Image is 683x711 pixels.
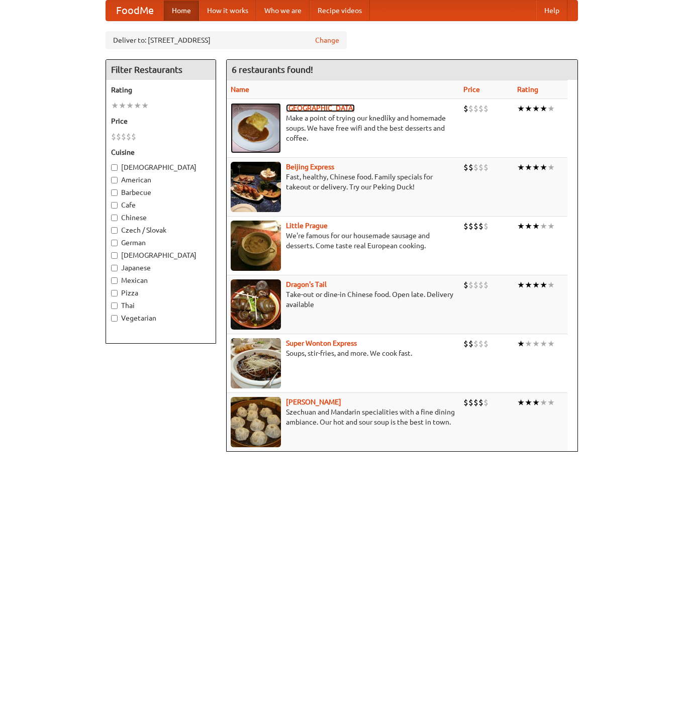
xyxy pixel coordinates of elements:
[286,398,341,406] a: [PERSON_NAME]
[111,164,118,171] input: [DEMOGRAPHIC_DATA]
[126,131,131,142] li: $
[517,85,538,93] a: Rating
[547,397,555,408] li: ★
[463,103,468,114] li: $
[517,338,525,349] li: ★
[119,100,126,111] li: ★
[134,100,141,111] li: ★
[517,103,525,114] li: ★
[106,1,164,21] a: FoodMe
[532,279,540,290] li: ★
[199,1,256,21] a: How it works
[286,104,355,112] a: [GEOGRAPHIC_DATA]
[111,227,118,234] input: Czech / Slovak
[483,279,489,290] li: $
[478,162,483,173] li: $
[517,162,525,173] li: ★
[286,280,327,288] a: Dragon's Tail
[525,103,532,114] li: ★
[517,279,525,290] li: ★
[111,189,118,196] input: Barbecue
[111,302,118,309] input: Thai
[532,397,540,408] li: ★
[231,407,456,427] p: Szechuan and Mandarin specialities with a fine dining ambiance. Our hot and sour soup is the best...
[540,279,547,290] li: ★
[463,397,468,408] li: $
[121,131,126,142] li: $
[111,290,118,296] input: Pizza
[231,113,456,143] p: Make a point of trying our knedlíky and homemade soups. We have free wifi and the best desserts a...
[525,221,532,232] li: ★
[547,338,555,349] li: ★
[286,222,328,230] a: Little Prague
[525,397,532,408] li: ★
[231,231,456,251] p: We're famous for our housemade sausage and desserts. Come taste real European cooking.
[231,348,456,358] p: Soups, stir-fries, and more. We cook fast.
[547,279,555,290] li: ★
[231,338,281,388] img: superwonton.jpg
[517,397,525,408] li: ★
[478,103,483,114] li: $
[286,339,357,347] a: Super Wonton Express
[525,279,532,290] li: ★
[463,338,468,349] li: $
[231,162,281,212] img: beijing.jpg
[286,163,334,171] a: Beijing Express
[463,85,480,93] a: Price
[473,397,478,408] li: $
[111,200,211,210] label: Cafe
[473,338,478,349] li: $
[111,175,211,185] label: American
[540,397,547,408] li: ★
[106,60,216,80] h4: Filter Restaurants
[231,103,281,153] img: czechpoint.jpg
[111,131,116,142] li: $
[111,147,211,157] h5: Cuisine
[231,85,249,93] a: Name
[111,202,118,209] input: Cafe
[532,103,540,114] li: ★
[256,1,310,21] a: Who we are
[111,85,211,95] h5: Rating
[111,252,118,259] input: [DEMOGRAPHIC_DATA]
[111,238,211,248] label: German
[111,275,211,285] label: Mexican
[111,250,211,260] label: [DEMOGRAPHIC_DATA]
[111,263,211,273] label: Japanese
[473,279,478,290] li: $
[547,103,555,114] li: ★
[478,338,483,349] li: $
[525,162,532,173] li: ★
[473,221,478,232] li: $
[483,338,489,349] li: $
[540,338,547,349] li: ★
[532,221,540,232] li: ★
[111,225,211,235] label: Czech / Slovak
[483,397,489,408] li: $
[141,100,149,111] li: ★
[111,215,118,221] input: Chinese
[463,162,468,173] li: $
[525,338,532,349] li: ★
[483,162,489,173] li: $
[111,313,211,323] label: Vegetarian
[116,131,121,142] li: $
[111,277,118,284] input: Mexican
[483,103,489,114] li: $
[463,221,468,232] li: $
[111,177,118,183] input: American
[468,103,473,114] li: $
[111,315,118,322] input: Vegetarian
[231,279,281,330] img: dragon.jpg
[540,221,547,232] li: ★
[468,279,473,290] li: $
[478,279,483,290] li: $
[540,103,547,114] li: ★
[111,288,211,298] label: Pizza
[231,289,456,310] p: Take-out or dine-in Chinese food. Open late. Delivery available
